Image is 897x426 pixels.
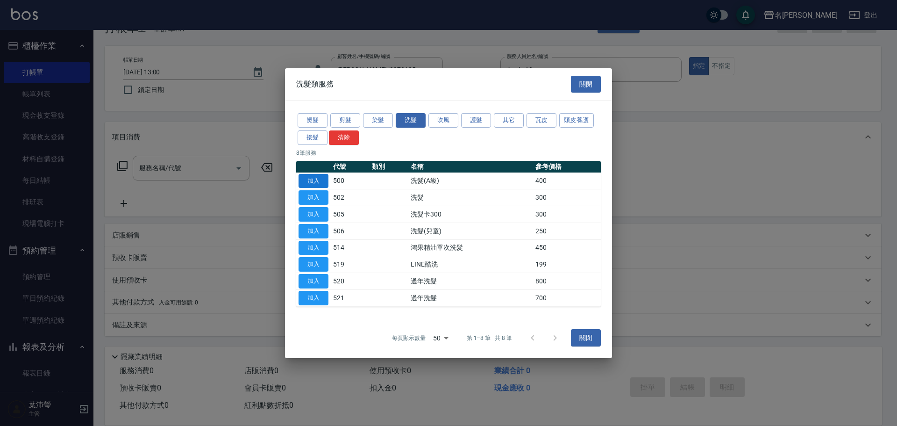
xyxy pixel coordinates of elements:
td: 450 [533,239,601,256]
span: 洗髮類服務 [296,79,334,89]
button: 加入 [299,291,328,305]
td: 300 [533,206,601,223]
th: 參考價格 [533,160,601,173]
td: 300 [533,189,601,206]
button: 剪髮 [330,113,360,128]
button: 其它 [494,113,524,128]
p: 每頁顯示數量 [392,334,426,342]
td: 250 [533,223,601,239]
td: 500 [331,173,370,189]
button: 加入 [299,207,328,222]
div: 50 [429,325,452,350]
button: 洗髮 [396,113,426,128]
td: 鴻果精油單次洗髮 [408,239,533,256]
td: 洗髮 [408,189,533,206]
td: 520 [331,273,370,289]
td: 502 [331,189,370,206]
button: 瓦皮 [527,113,556,128]
td: LINE酷洗 [408,256,533,273]
button: 接髮 [298,130,327,145]
button: 護髮 [461,113,491,128]
td: 洗髮卡300 [408,206,533,223]
td: 洗髮(A級) [408,173,533,189]
td: 514 [331,239,370,256]
td: 519 [331,256,370,273]
button: 燙髮 [298,113,327,128]
td: 199 [533,256,601,273]
td: 521 [331,289,370,306]
td: 洗髮(兒童) [408,223,533,239]
td: 400 [533,173,601,189]
button: 關閉 [571,75,601,93]
th: 代號 [331,160,370,173]
td: 700 [533,289,601,306]
button: 清除 [329,130,359,145]
button: 加入 [299,257,328,272]
td: 過年洗髮 [408,289,533,306]
td: 505 [331,206,370,223]
button: 加入 [299,240,328,255]
button: 加入 [299,190,328,205]
button: 加入 [299,274,328,289]
p: 8 筆服務 [296,148,601,157]
td: 過年洗髮 [408,273,533,289]
button: 加入 [299,224,328,238]
button: 染髮 [363,113,393,128]
button: 加入 [299,173,328,188]
button: 吹風 [428,113,458,128]
th: 名稱 [408,160,533,173]
button: 關閉 [571,329,601,347]
td: 506 [331,223,370,239]
td: 800 [533,273,601,289]
th: 類別 [370,160,408,173]
button: 頭皮養護 [559,113,594,128]
p: 第 1–8 筆 共 8 筆 [467,334,512,342]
